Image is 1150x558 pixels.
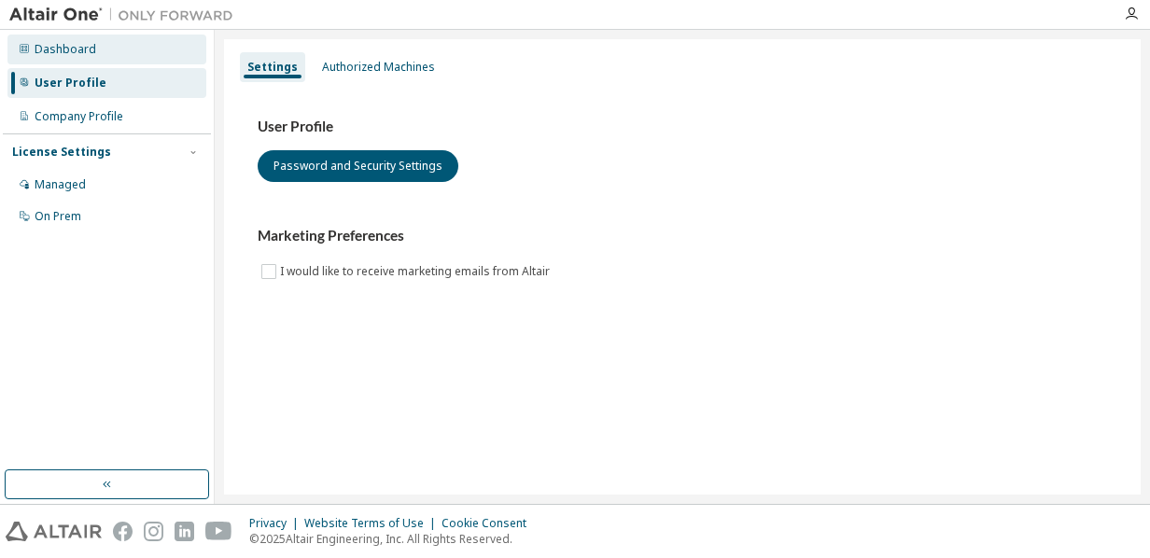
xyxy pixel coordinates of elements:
label: I would like to receive marketing emails from Altair [280,260,554,283]
div: On Prem [35,209,81,224]
img: facebook.svg [113,522,133,541]
div: Settings [247,60,298,75]
div: Company Profile [35,109,123,124]
h3: User Profile [258,118,1107,136]
img: Altair One [9,6,243,24]
p: © 2025 Altair Engineering, Inc. All Rights Reserved. [249,531,538,547]
h3: Marketing Preferences [258,227,1107,245]
img: altair_logo.svg [6,522,102,541]
div: User Profile [35,76,106,91]
img: instagram.svg [144,522,163,541]
div: Cookie Consent [442,516,538,531]
img: youtube.svg [205,522,232,541]
div: Authorized Machines [322,60,435,75]
div: Dashboard [35,42,96,57]
div: Website Terms of Use [304,516,442,531]
button: Password and Security Settings [258,150,458,182]
div: Privacy [249,516,304,531]
div: License Settings [12,145,111,160]
img: linkedin.svg [175,522,194,541]
div: Managed [35,177,86,192]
